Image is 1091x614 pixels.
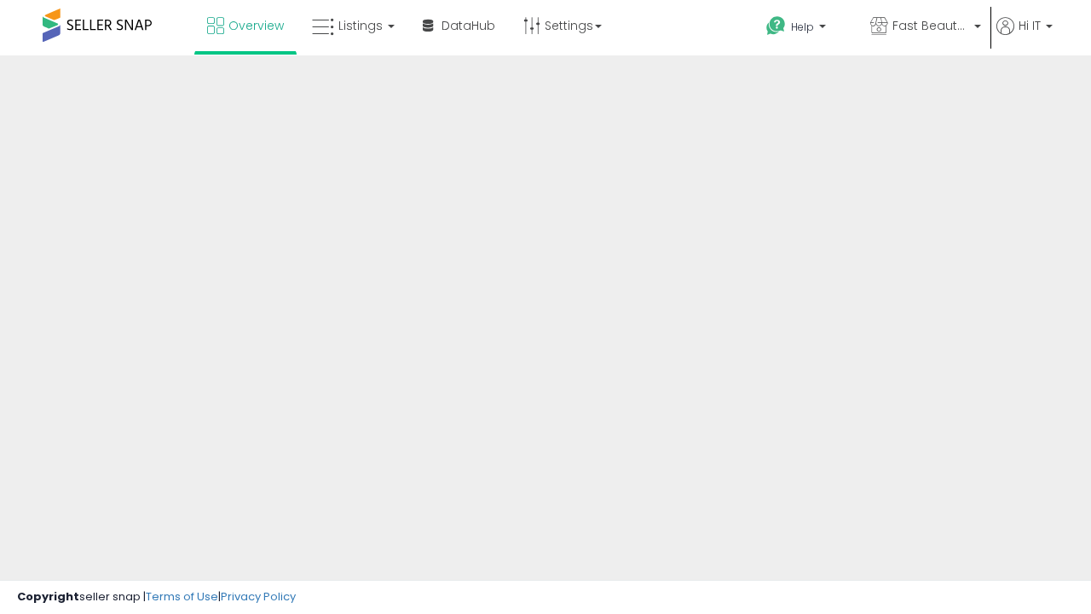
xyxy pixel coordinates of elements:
[765,15,787,37] i: Get Help
[228,17,284,34] span: Overview
[338,17,383,34] span: Listings
[892,17,969,34] span: Fast Beauty ([GEOGRAPHIC_DATA])
[1019,17,1041,34] span: Hi IT
[753,3,855,55] a: Help
[442,17,495,34] span: DataHub
[146,588,218,605] a: Terms of Use
[17,588,79,605] strong: Copyright
[17,589,296,605] div: seller snap | |
[996,17,1053,55] a: Hi IT
[791,20,814,34] span: Help
[221,588,296,605] a: Privacy Policy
